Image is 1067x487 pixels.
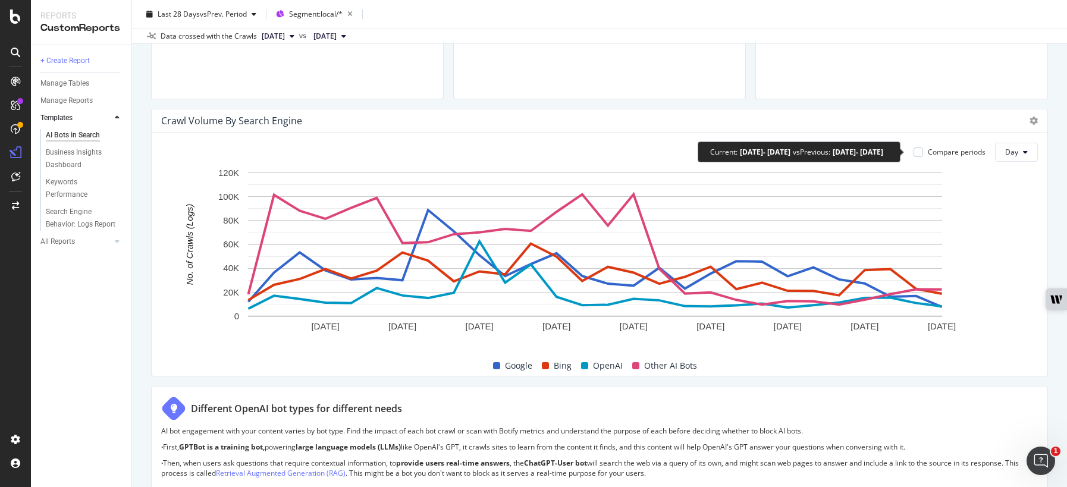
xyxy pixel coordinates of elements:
text: [DATE] [388,321,416,331]
div: Crawl Volume By Search EngineCompare periodsDayA chart.GoogleBingOpenAIOther AI Bots [151,109,1048,376]
a: Manage Tables [40,77,123,90]
a: Business Insights Dashboard [46,146,123,171]
div: AI Bots in Search [46,129,100,142]
span: OpenAI [593,359,623,373]
text: [DATE] [928,321,956,331]
strong: GPTBot is a training bot, [179,442,265,452]
div: Different OpenAI bot types for different needs [191,402,402,416]
button: Segment:local/* [271,5,357,24]
div: Compare periods [928,147,986,157]
text: [DATE] [466,321,494,331]
span: Bing [554,359,572,373]
a: AI Bots in Search [46,129,123,142]
a: + Create Report [40,55,123,67]
strong: ChatGPT-User bot [524,458,587,468]
a: Manage Reports [40,95,123,107]
div: Crawl Volume By Search Engine [161,115,302,127]
a: All Reports [40,235,111,248]
a: Templates [40,112,111,124]
span: 2025 Aug. 29th [262,31,285,42]
span: Google [505,359,532,373]
div: Manage Tables [40,77,89,90]
text: [DATE] [696,321,724,331]
span: 2025 Jul. 4th [313,31,337,42]
button: [DATE] [257,29,299,43]
div: Data crossed with the Crawls [161,31,257,42]
span: Segment: local/* [289,9,343,19]
button: [DATE] [309,29,351,43]
div: Business Insights Dashboard [46,146,114,171]
text: 100K [218,191,239,202]
p: AI bot engagement with your content varies by bot type. Find the impact of each bot crawl or scan... [161,426,1038,436]
button: Last 28 DaysvsPrev. Period [142,5,261,24]
span: Last 28 Days [158,9,200,19]
div: Manage Reports [40,95,93,107]
text: 80K [223,215,239,225]
text: [DATE] [542,321,570,331]
div: Keywords Performance [46,176,112,201]
text: [DATE] [851,321,878,331]
div: Reports [40,10,122,21]
div: Templates [40,112,73,124]
span: Day [1005,147,1018,157]
span: vs Prev. Period [200,9,247,19]
text: 120K [218,168,239,178]
strong: provide users real-time answers [396,458,510,468]
a: Retrieval Augmented Generation (RAG) [216,468,346,478]
span: Other AI Bots [644,359,697,373]
span: vs [299,30,309,41]
svg: A chart. [161,166,1029,346]
a: Keywords Performance [46,176,123,201]
p: Then, when users ask questions that require contextual information, to , the will search the web ... [161,458,1038,478]
p: First, powering like OpenAI's GPT, it crawls sites to learn from the content it finds, and this c... [161,442,1038,452]
text: 40K [223,263,239,273]
text: 60K [223,239,239,249]
div: vs Previous : [793,147,830,157]
text: [DATE] [774,321,802,331]
text: 20K [223,287,239,297]
text: 0 [234,311,239,321]
a: Search Engine Behavior: Logs Report [46,206,123,231]
strong: large language models (LLMs) [296,442,401,452]
strong: · [161,442,163,452]
div: CustomReports [40,21,122,35]
text: No. of Crawls (Logs) [184,204,194,285]
div: All Reports [40,235,75,248]
div: Search Engine Behavior: Logs Report [46,206,116,231]
button: Day [995,143,1038,162]
div: [DATE] - [DATE] [833,147,883,157]
div: Current: [710,147,738,157]
text: [DATE] [311,321,339,331]
span: 1 [1051,447,1060,456]
text: [DATE] [620,321,648,331]
iframe: Intercom live chat [1027,447,1055,475]
strong: · [161,458,163,468]
div: + Create Report [40,55,90,67]
div: [DATE] - [DATE] [740,147,790,157]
